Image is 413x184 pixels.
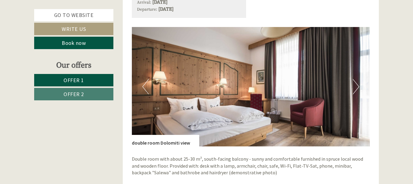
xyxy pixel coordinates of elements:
[158,6,174,12] b: [DATE]
[132,135,199,146] div: double room Dolomiti view
[353,79,359,94] button: Next
[137,7,157,12] small: Departure:
[34,23,113,35] a: Write us
[34,37,113,49] a: Book now
[63,77,84,84] span: Offer 1
[142,79,149,94] button: Previous
[132,156,370,176] p: Double room with about 25-30 m², south-facing balcony - sunny and comfortable furnished in spruce...
[34,60,113,71] div: Our offers
[63,91,84,98] span: Offer 2
[34,9,113,21] a: Go to website
[132,27,370,146] img: image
